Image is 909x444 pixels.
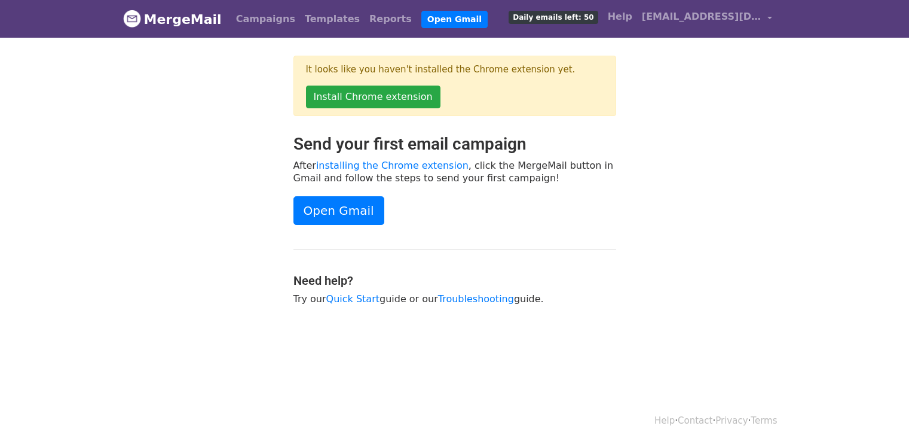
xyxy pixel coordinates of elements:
a: Quick Start [326,293,379,305]
a: Templates [300,7,365,31]
p: After , click the MergeMail button in Gmail and follow the steps to send your first campaign! [293,159,616,184]
a: MergeMail [123,7,222,32]
p: Try our guide or our guide. [293,293,616,305]
span: Daily emails left: 50 [509,11,598,24]
span: [EMAIL_ADDRESS][DOMAIN_NAME] [642,10,761,24]
a: Help [654,415,675,426]
img: MergeMail logo [123,10,141,28]
a: [EMAIL_ADDRESS][DOMAIN_NAME] [637,5,777,33]
a: Contact [678,415,712,426]
a: Privacy [715,415,748,426]
a: Help [603,5,637,29]
a: Install Chrome extension [306,86,440,108]
h4: Need help? [293,273,616,288]
a: Troubleshooting [438,293,514,305]
a: Open Gmail [293,196,384,225]
a: Open Gmail [421,11,488,28]
a: Reports [365,7,417,31]
p: It looks like you haven't installed the Chrome extension yet. [306,63,604,76]
a: installing the Chrome extension [316,160,469,171]
a: Campaigns [231,7,300,31]
h2: Send your first email campaign [293,134,616,154]
a: Terms [751,415,777,426]
a: Daily emails left: 50 [504,5,602,29]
